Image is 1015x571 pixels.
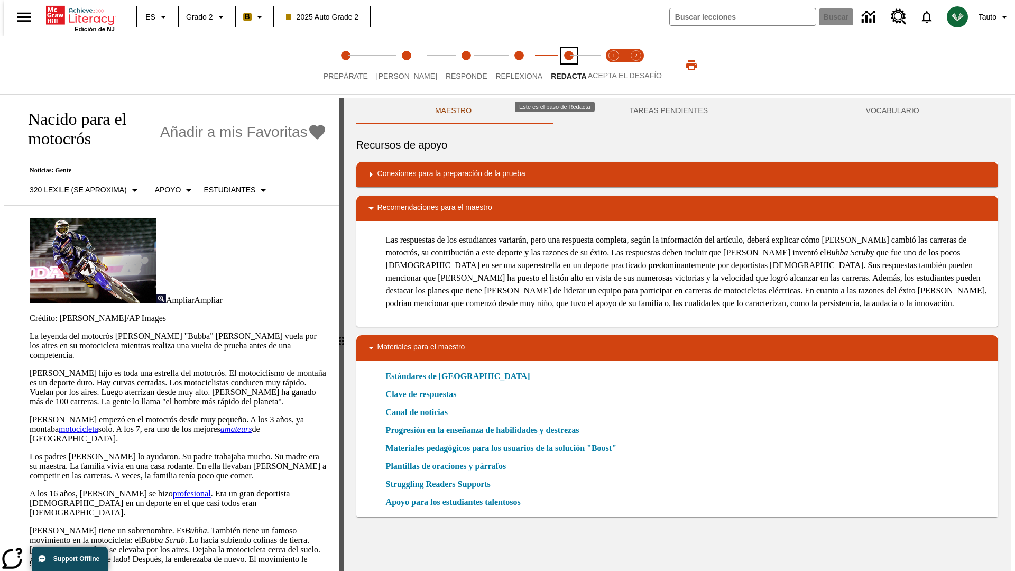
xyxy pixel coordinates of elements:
[446,72,487,80] span: Responde
[598,36,629,94] button: Acepta el desafío lee step 1 of 2
[286,12,359,23] span: 2025 Auto Grade 2
[621,36,651,94] button: Acepta el desafío contesta step 2 of 2
[826,248,870,257] em: Bubba Scrub
[75,26,115,32] span: Edición de NJ
[53,555,99,563] span: Support Offline
[356,196,998,221] div: Recomendaciones para el maestro
[368,36,446,94] button: Lee step 2 of 5
[386,496,527,509] a: Apoyo para los estudiantes talentosos
[386,460,506,473] a: Plantillas de oraciones y párrafos, Se abrirá en una nueva ventana o pestaña
[356,335,998,361] div: Materiales para el maestro
[4,98,339,566] div: reading
[550,98,787,124] button: TAREAS PENDIENTES
[59,425,98,434] a: motocicleta
[141,536,185,545] em: Bubba Scrub
[160,124,308,141] span: Añadir a mis Favoritas
[17,109,155,149] h1: Nacido para el motocrós
[30,314,327,323] p: Crédito: [PERSON_NAME]/AP Images
[17,167,327,174] p: Noticias: Gente
[30,218,156,303] img: El corredor de motocrós James Stewart vuela por los aires en su motocicleta de montaña.
[186,12,213,23] span: Grado 2
[377,168,525,181] p: Conexiones para la preparación de la prueba
[315,36,376,94] button: Prepárate step 1 of 5
[185,526,207,535] em: Bubba
[156,294,166,303] img: Ampliar
[30,452,327,481] p: Los padres [PERSON_NAME] lo ayudaron. Su padre trabajaba mucho. Su madre era su maestra. La famil...
[913,3,940,31] a: Notificaciones
[356,136,998,153] h6: Recursos de apoyo
[155,185,181,196] p: Apoyo
[979,12,996,23] span: Tauto
[324,72,368,80] span: Prepárate
[386,424,579,437] a: Progresión en la enseñanza de habilidades y destrezas, Se abrirá en una nueva ventana o pestaña
[947,6,968,27] img: avatar image
[141,7,174,26] button: Lenguaje: ES, Selecciona un idioma
[199,181,274,200] button: Seleccionar estudiante
[239,7,270,26] button: Boost El color de la clase es anaranjado claro. Cambiar el color de la clase.
[245,10,250,23] span: B
[30,369,327,407] p: [PERSON_NAME] hijo es toda una estrella del motocrós. El motociclismo de montaña es un deporte du...
[30,331,327,360] p: La leyenda del motocrós [PERSON_NAME] "Bubba" [PERSON_NAME] vuela por los aires en su motocicleta...
[173,489,211,498] a: profesional
[220,425,252,434] a: amateurs
[46,4,115,32] div: Portada
[515,102,595,112] div: Este es el paso de Redacta
[377,202,492,215] p: Recomendaciones para el maestro
[32,547,108,571] button: Support Offline
[386,234,990,310] p: Las respuestas de los estudiantes variarán, pero una respuesta completa, según la información del...
[182,7,232,26] button: Grado: Grado 2, Elige un grado
[356,98,551,124] button: Maestro
[151,181,200,200] button: Tipo de apoyo, Apoyo
[487,36,551,94] button: Reflexiona step 4 of 5
[204,185,255,196] p: Estudiantes
[386,442,616,455] a: Materiales pedagógicos para los usuarios de la solución "Boost", Se abrirá en una nueva ventana o...
[855,3,884,32] a: Centro de información
[542,36,595,94] button: Redacta step 5 of 5
[495,72,542,80] span: Reflexiona
[634,53,637,58] text: 2
[386,370,537,383] a: Estándares de [GEOGRAPHIC_DATA]
[376,72,437,80] span: [PERSON_NAME]
[670,8,816,25] input: Buscar campo
[145,12,155,23] span: ES
[30,415,327,444] p: [PERSON_NAME] empezó en el motocrós desde muy pequeño. A los 3 años, ya montaba solo. A los 7, er...
[377,342,465,354] p: Materiales para el maestro
[8,2,40,33] button: Abrir el menú lateral
[356,162,998,187] div: Conexiones para la preparación de la prueba
[588,71,662,80] span: ACEPTA EL DESAFÍO
[194,296,222,305] span: Ampliar
[551,72,586,80] span: Redacta
[25,181,145,200] button: Seleccione Lexile, 320 Lexile (Se aproxima)
[787,98,998,124] button: VOCABULARIO
[344,98,1011,571] div: activity
[386,406,448,419] a: Canal de noticias, Se abrirá en una nueva ventana o pestaña
[884,3,913,31] a: Centro de recursos, Se abrirá en una pestaña nueva.
[437,36,496,94] button: Responde step 3 of 5
[386,388,457,401] a: Clave de respuestas, Se abrirá en una nueva ventana o pestaña
[974,7,1015,26] button: Perfil/Configuración
[30,489,327,518] p: A los 16 años, [PERSON_NAME] se hizo . Era un gran deportista [DEMOGRAPHIC_DATA] en un deporte en...
[356,98,998,124] div: Instructional Panel Tabs
[940,3,974,31] button: Escoja un nuevo avatar
[160,123,327,142] button: Añadir a mis Favoritas - Nacido para el motocrós
[339,98,344,571] div: Pulsa la tecla de intro o la barra espaciadora y luego presiona las flechas de derecha e izquierd...
[166,296,194,305] span: Ampliar
[30,185,127,196] p: 320 Lexile (Se aproxima)
[675,56,708,75] button: Imprimir
[386,478,497,491] a: Struggling Readers Supports
[612,53,615,58] text: 1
